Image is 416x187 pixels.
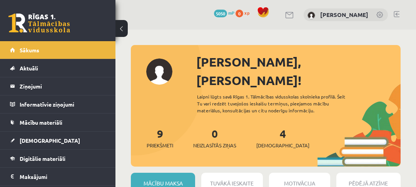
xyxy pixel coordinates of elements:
span: Aktuāli [20,65,38,72]
a: 0 xp [236,10,253,16]
span: Mācību materiāli [20,119,62,126]
a: [DEMOGRAPHIC_DATA] [10,132,106,149]
a: [PERSON_NAME] [320,11,368,18]
a: Digitālie materiāli [10,150,106,167]
span: Neizlasītās ziņas [193,142,236,149]
span: Digitālie materiāli [20,155,65,162]
a: 5050 mP [214,10,234,16]
div: [PERSON_NAME], [PERSON_NAME]! [196,53,401,90]
a: 4[DEMOGRAPHIC_DATA] [256,127,309,149]
div: Laipni lūgts savā Rīgas 1. Tālmācības vidusskolas skolnieka profilā. Šeit Tu vari redzēt tuvojošo... [197,93,359,114]
span: [DEMOGRAPHIC_DATA] [256,142,309,149]
a: 0Neizlasītās ziņas [193,127,236,149]
span: 0 [236,10,243,17]
span: mP [228,10,234,16]
a: Informatīvie ziņojumi [10,95,106,113]
a: 9Priekšmeti [147,127,173,149]
legend: Informatīvie ziņojumi [20,95,106,113]
a: Aktuāli [10,59,106,77]
a: Ziņojumi [10,77,106,95]
a: Maksājumi [10,168,106,185]
a: Mācību materiāli [10,114,106,131]
legend: Ziņojumi [20,77,106,95]
span: 5050 [214,10,227,17]
span: xp [244,10,249,16]
span: Sākums [20,47,39,53]
span: Priekšmeti [147,142,173,149]
img: Olesja Jermolajeva [307,12,315,19]
a: Sākums [10,41,106,59]
legend: Maksājumi [20,168,106,185]
span: [DEMOGRAPHIC_DATA] [20,137,80,144]
a: Rīgas 1. Tālmācības vidusskola [8,13,70,33]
